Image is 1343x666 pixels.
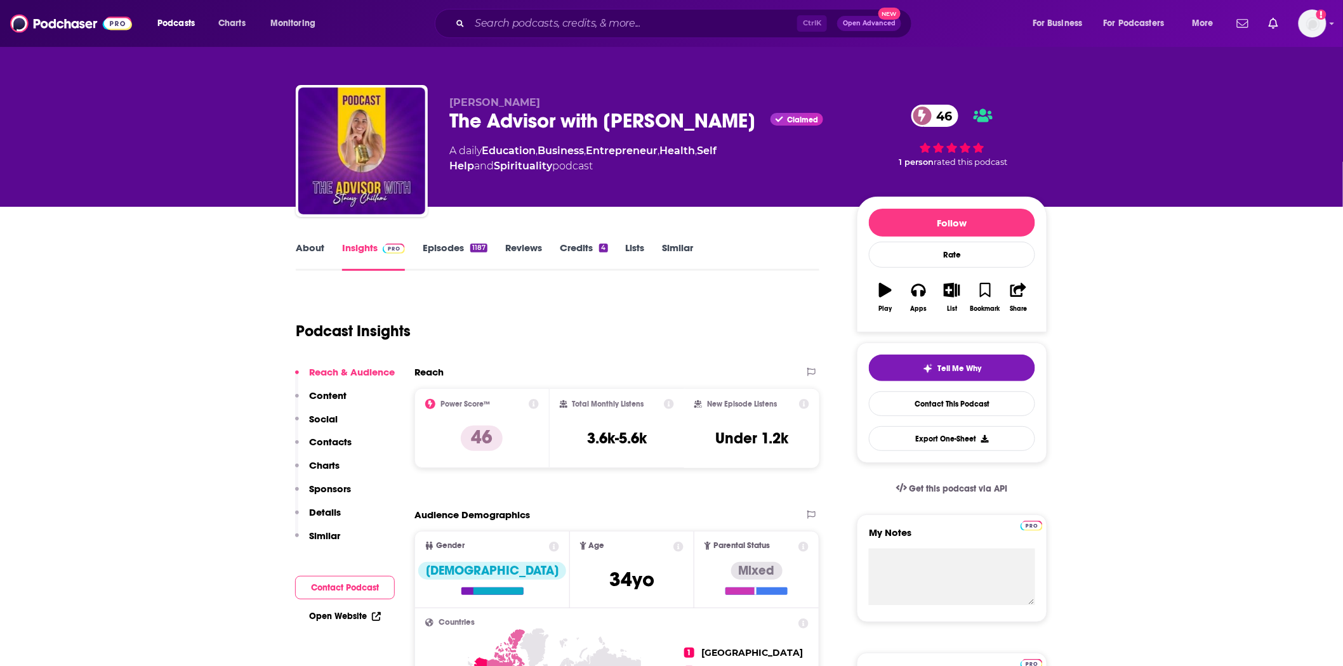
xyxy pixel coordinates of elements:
[505,242,542,271] a: Reviews
[538,145,584,157] a: Business
[587,429,647,448] h3: 3.6k-5.6k
[934,157,1007,167] span: rated this podcast
[869,275,902,320] button: Play
[342,242,405,271] a: InsightsPodchaser Pro
[270,15,315,32] span: Monitoring
[218,15,246,32] span: Charts
[295,506,341,530] button: Details
[296,242,324,271] a: About
[261,13,332,34] button: open menu
[923,363,933,374] img: tell me why sparkle
[609,567,654,592] span: 34 yo
[439,618,475,627] span: Countries
[1021,519,1043,531] a: Pro website
[10,11,132,36] img: Podchaser - Follow, Share and Rate Podcasts
[309,483,351,495] p: Sponsors
[440,400,490,408] h2: Power Score™
[449,143,837,174] div: A daily podcast
[1264,13,1283,34] a: Show notifications dropdown
[1299,10,1326,37] button: Show profile menu
[309,366,395,378] p: Reach & Audience
[536,145,538,157] span: ,
[869,242,1035,268] div: Rate
[938,363,982,374] span: Tell Me Why
[309,459,340,471] p: Charts
[1010,305,1027,313] div: Share
[1095,13,1183,34] button: open menu
[886,473,1018,504] a: Get this podcast via API
[1104,15,1165,32] span: For Podcasters
[1183,13,1229,34] button: open menu
[295,366,395,389] button: Reach & Audience
[470,244,487,252] div: 1187
[295,436,352,459] button: Contacts
[869,355,1035,381] button: tell me why sparkleTell Me Why
[911,105,959,127] a: 46
[857,96,1047,175] div: 46 1 personrated this podcast
[924,105,959,127] span: 46
[1299,10,1326,37] span: Logged in as hmill
[447,9,924,38] div: Search podcasts, credits, & more...
[707,400,777,408] h2: New Episode Listens
[295,389,347,413] button: Content
[902,275,935,320] button: Apps
[309,389,347,402] p: Content
[309,530,340,542] p: Similar
[309,436,352,448] p: Contacts
[589,542,605,550] span: Age
[1021,521,1043,531] img: Podchaser Pro
[586,145,658,157] a: Entrepreneur
[383,244,405,254] img: Podchaser Pro
[296,322,411,341] h1: Podcast Insights
[970,305,1000,313] div: Bookmark
[599,244,607,252] div: 4
[295,459,340,483] button: Charts
[969,275,1002,320] button: Bookmark
[1316,10,1326,20] svg: Add a profile image
[295,483,351,506] button: Sponsors
[470,13,797,34] input: Search podcasts, credits, & more...
[702,647,804,658] span: [GEOGRAPHIC_DATA]
[878,8,901,20] span: New
[1002,275,1035,320] button: Share
[1299,10,1326,37] img: User Profile
[309,611,381,622] a: Open Website
[1024,13,1099,34] button: open menu
[572,400,644,408] h2: Total Monthly Listens
[210,13,253,34] a: Charts
[474,160,494,172] span: and
[626,242,645,271] a: Lists
[298,88,425,214] img: The Advisor with Stacey Chillemi
[695,145,697,157] span: ,
[684,648,694,658] span: 1
[295,530,340,553] button: Similar
[713,542,770,550] span: Parental Status
[869,526,1035,549] label: My Notes
[869,426,1035,451] button: Export One-Sheet
[295,576,395,599] button: Contact Podcast
[449,96,540,108] span: [PERSON_NAME]
[309,506,341,518] p: Details
[936,275,969,320] button: List
[1033,15,1083,32] span: For Business
[482,145,536,157] a: Education
[869,391,1035,416] a: Contact This Podcast
[869,209,1035,237] button: Follow
[584,145,586,157] span: ,
[149,13,211,34] button: open menu
[1192,15,1214,32] span: More
[295,413,338,436] button: Social
[560,242,607,271] a: Credits4
[797,15,827,32] span: Ctrl K
[461,426,503,451] p: 46
[731,562,783,580] div: Mixed
[423,242,487,271] a: Episodes1187
[837,16,901,31] button: Open AdvancedNew
[436,542,465,550] span: Gender
[494,160,552,172] a: Spirituality
[910,483,1008,494] span: Get this podcast via API
[663,242,694,271] a: Similar
[418,562,566,580] div: [DEMOGRAPHIC_DATA]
